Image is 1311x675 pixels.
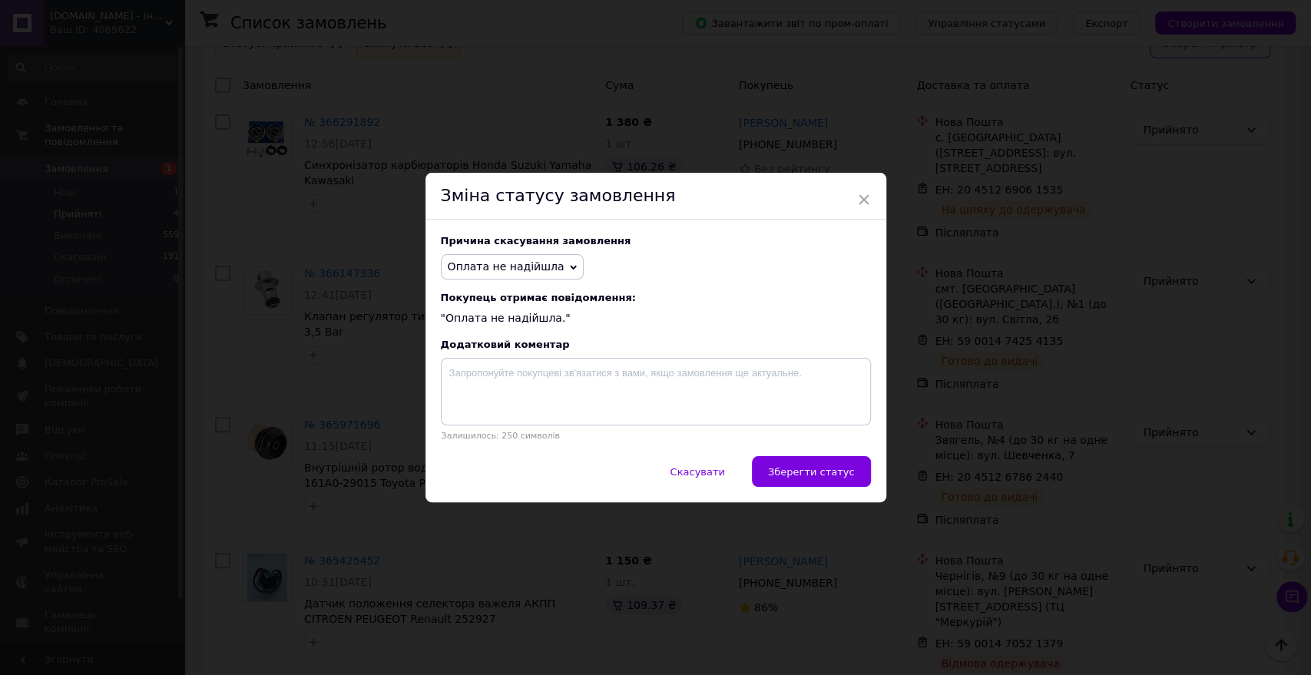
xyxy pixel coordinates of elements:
span: × [857,187,871,213]
span: Скасувати [670,466,724,478]
button: Зберегти статус [752,456,871,487]
span: Зберегти статус [768,466,855,478]
div: "Оплата не надійшла." [441,292,871,326]
span: Покупець отримає повідомлення: [441,292,871,303]
div: Додатковий коментар [441,339,871,350]
p: Залишилось: 250 символів [441,431,871,441]
span: Оплата не надійшла [448,260,564,273]
div: Причина скасування замовлення [441,235,871,247]
button: Скасувати [654,456,740,487]
div: Зміна статусу замовлення [425,173,886,220]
